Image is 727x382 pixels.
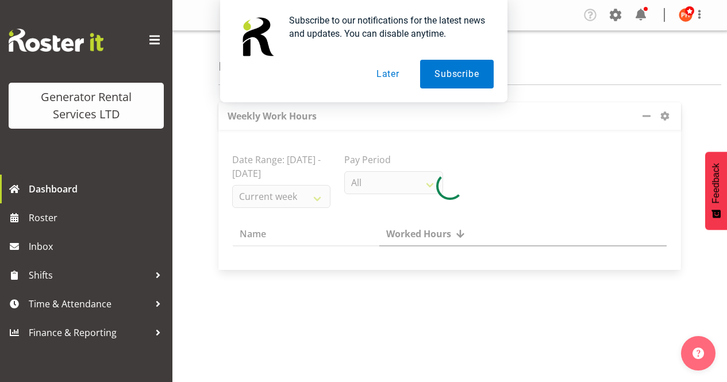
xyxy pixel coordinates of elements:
span: Shifts [29,267,149,284]
button: Later [362,60,414,88]
span: Time & Attendance [29,295,149,312]
button: Feedback - Show survey [705,152,727,230]
img: notification icon [234,14,280,60]
span: Inbox [29,238,167,255]
span: Feedback [711,163,721,203]
div: Generator Rental Services LTD [20,88,152,123]
span: Finance & Reporting [29,324,149,341]
img: help-xxl-2.png [693,348,704,359]
span: Roster [29,209,167,226]
button: Subscribe [420,60,493,88]
div: Subscribe to our notifications for the latest news and updates. You can disable anytime. [280,14,494,40]
span: Dashboard [29,180,167,198]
